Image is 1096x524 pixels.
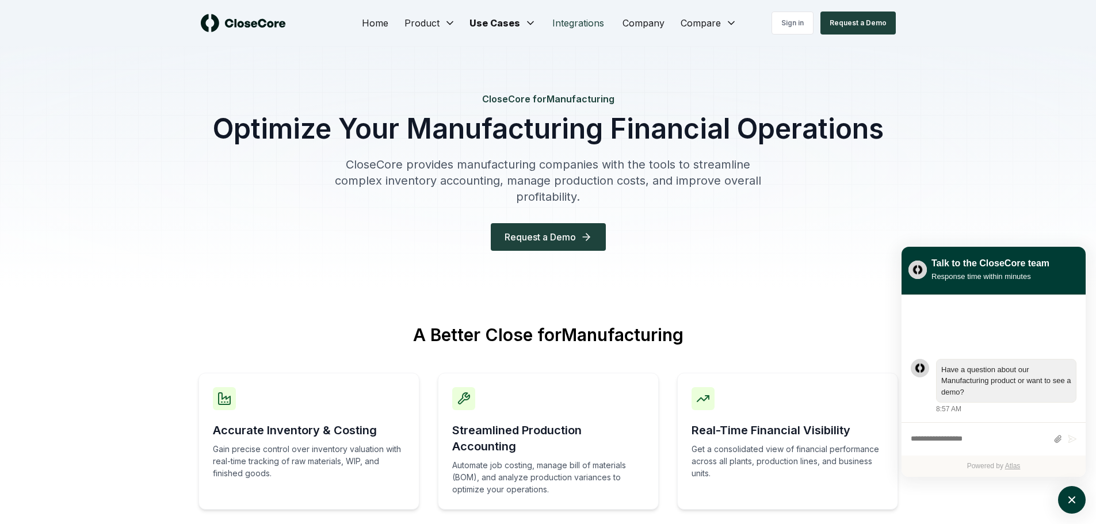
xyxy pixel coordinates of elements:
[902,247,1086,477] div: atlas-window
[353,12,398,35] a: Home
[327,156,769,205] p: CloseCore provides manufacturing companies with the tools to streamline complex inventory account...
[213,92,884,106] h4: CloseCore for Manufacturing
[469,16,520,30] span: Use Cases
[452,422,644,454] h3: Streamlined Production Accounting
[398,12,463,35] button: Product
[908,261,927,279] img: yblje5SQxOoZuw2TcITt_icon.png
[543,12,613,35] a: Integrations
[613,12,674,35] a: Company
[452,459,644,495] p: Automate job costing, manage bill of materials (BOM), and analyze production variances to optimiz...
[1053,434,1062,444] button: Attach files by clicking or dropping files here
[404,16,440,30] span: Product
[936,404,961,414] div: 8:57 AM
[463,12,543,35] button: Use Cases
[692,443,884,479] p: Get a consolidated view of financial performance across all plants, production lines, and busines...
[1005,462,1021,470] a: Atlas
[936,359,1076,403] div: atlas-message-bubble
[681,16,721,30] span: Compare
[911,359,1076,415] div: atlas-message
[902,456,1086,477] div: Powered by
[772,12,814,35] a: Sign in
[198,324,898,373] h2: A Better Close for Manufacturing
[902,295,1086,477] div: atlas-ticket
[936,359,1076,415] div: Friday, August 29, 8:57 AM
[931,270,1049,282] div: Response time within minutes
[941,364,1071,398] div: atlas-message-text
[674,12,744,35] button: Compare
[213,443,405,479] p: Gain precise control over inventory valuation with real-time tracking of raw materials, WIP, and ...
[213,422,405,438] h3: Accurate Inventory & Costing
[911,429,1076,450] div: atlas-composer
[201,14,286,32] img: logo
[692,422,884,438] h3: Real-Time Financial Visibility
[931,257,1049,270] div: Talk to the CloseCore team
[1058,486,1086,514] button: atlas-launcher
[820,12,896,35] button: Request a Demo
[491,223,606,251] button: Request a Demo
[213,115,884,143] h1: Optimize Your Manufacturing Financial Operations
[911,359,929,377] div: atlas-message-author-avatar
